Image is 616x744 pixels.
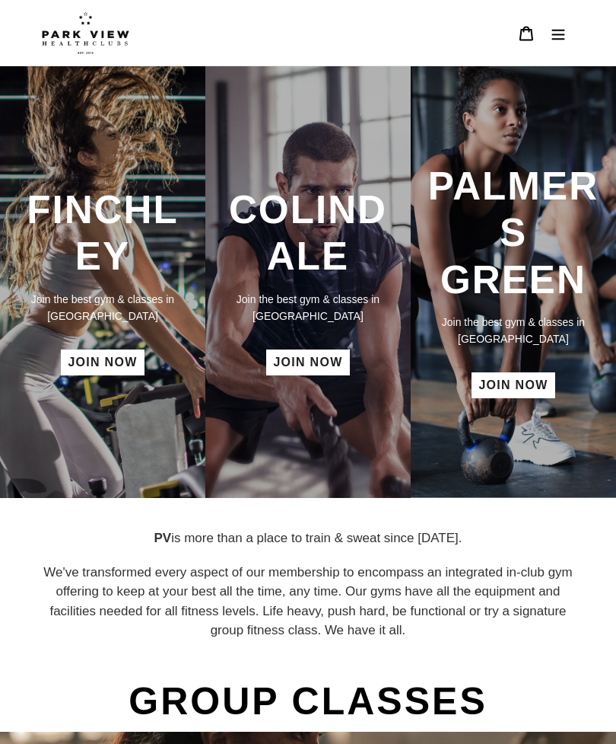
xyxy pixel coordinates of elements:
a: JOIN NOW: Palmers Green Membership [472,372,554,398]
a: JOIN NOW: Colindale Membership [266,350,349,375]
p: Join the best gym & classes in [GEOGRAPHIC_DATA] [426,314,601,347]
p: Join the best gym & classes in [GEOGRAPHIC_DATA] [221,291,395,324]
h3: COLINDALE [221,187,395,280]
span: GROUP CLASSES [125,671,491,732]
p: Join the best gym & classes in [GEOGRAPHIC_DATA] [15,291,190,324]
img: Park view health clubs is a gym near you. [42,11,129,54]
p: is more than a place to train & sweat since [DATE]. [42,528,574,548]
h3: FINCHLEY [15,187,190,280]
p: We've transformed every aspect of our membership to encompass an integrated in-club gym offering ... [42,563,574,640]
a: JOIN NOW: Finchley Membership [61,350,144,375]
h3: PALMERS GREEN [426,163,601,303]
button: Menu [542,16,574,49]
strong: PV [154,531,171,545]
